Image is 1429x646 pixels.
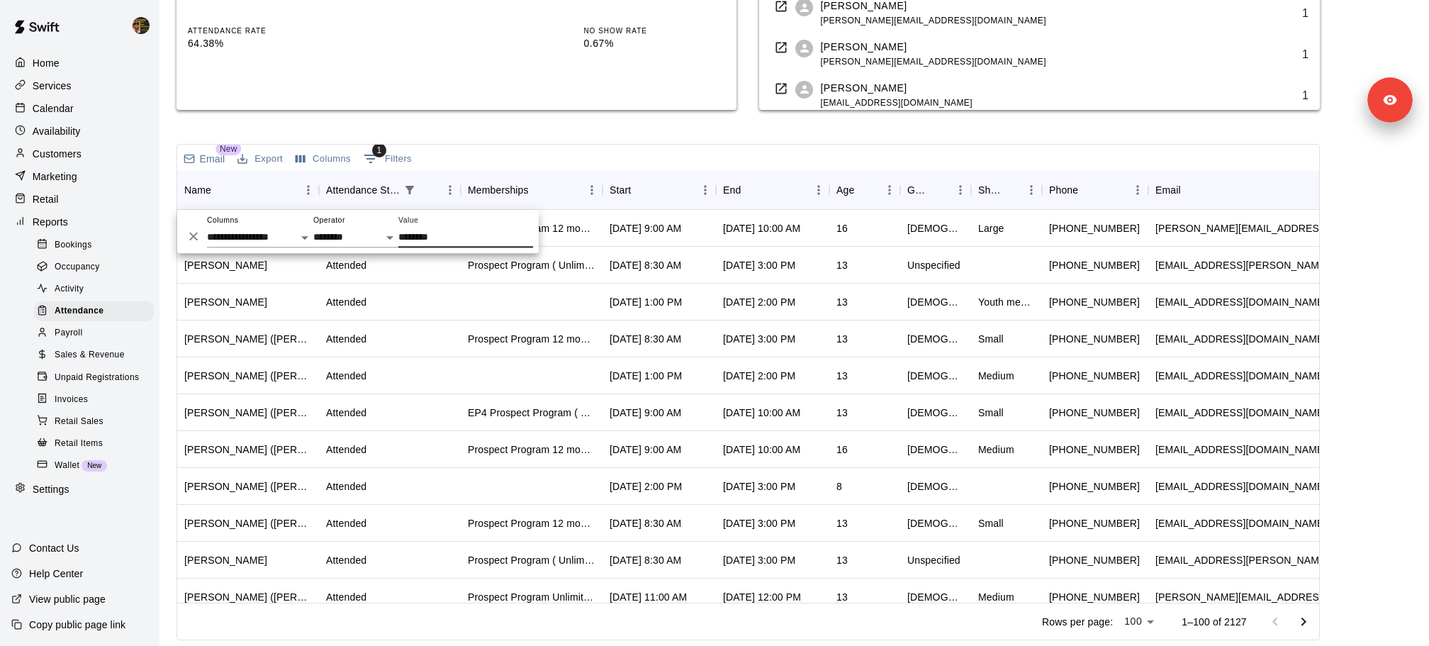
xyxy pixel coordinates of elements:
a: Customers [11,143,148,165]
div: Aug 20, 2025, 9:00 AM [610,442,681,457]
div: Aug 19, 2025, 10:00 AM [723,221,800,235]
div: +19173311638 [1049,221,1140,235]
div: Francisco Gracesqui [130,11,159,40]
span: Retail Sales [55,415,103,429]
div: Aug 20, 2025, 11:00 AM [610,590,687,604]
div: Julian Palmer (Julienne Kim) [184,406,312,420]
a: Payroll [34,323,159,345]
p: Marketing [33,169,77,184]
div: Occupancy [34,257,154,277]
div: 13 [836,553,848,567]
div: +19175668661 [1049,590,1140,604]
a: WalletNew [34,455,159,477]
div: Aug 19, 2025, 8:30 AM [610,332,681,346]
button: Menu [950,179,971,201]
button: Sort [1181,180,1201,200]
div: Retail Items [34,434,154,454]
button: Select columns [292,148,354,170]
p: Settings [33,482,69,496]
div: hatuey.abreu@gmail.com [1155,258,1354,272]
div: Unspecified [907,258,960,272]
p: Customers [33,147,82,161]
a: Attendance [34,301,159,323]
div: +13472772092 [1049,553,1140,567]
button: Menu [879,179,900,201]
div: Male [907,590,964,604]
div: Aug 20, 2025, 3:00 PM [723,516,795,530]
button: Sort [529,180,549,200]
p: 0.67% [583,36,725,51]
div: Aug 20, 2025, 2:00 PM [610,479,682,494]
div: Male [907,221,964,235]
div: Aug 19, 2025, 2:00 PM [723,295,795,309]
a: Services [11,75,148,96]
div: Aug 19, 2025, 3:00 PM [723,258,795,272]
div: Aug 25, 2025, 1:00 PM [610,369,682,383]
p: Retail [33,192,59,206]
div: Retail [11,189,148,210]
div: Sales & Revenue [34,345,154,365]
span: New [215,143,241,155]
div: Start [610,170,631,210]
button: Menu [1021,179,1042,201]
div: salmes13@aol.com [1155,332,1326,346]
div: Availability [11,121,148,142]
span: [PERSON_NAME][EMAIL_ADDRESS][DOMAIN_NAME] [820,16,1046,26]
div: End [716,170,829,210]
div: camba.romanm@gmail.com [1155,221,1354,235]
p: View public page [29,592,106,606]
div: Start [603,170,716,210]
div: matthew.starensier@gmail.com [1155,590,1354,604]
span: Attendance [55,304,103,318]
div: 13 [836,332,848,346]
div: Luis Lozada [184,295,267,309]
div: +13473260044 [1049,442,1140,457]
span: [PERSON_NAME][EMAIL_ADDRESS][DOMAIN_NAME] [820,57,1046,67]
div: Medium [978,590,1014,604]
div: Aug 19, 2025, 8:30 AM [610,258,681,272]
div: Show filters [177,210,539,253]
p: 1–100 of 2127 [1182,615,1246,629]
div: 13 [836,516,848,530]
div: Small [978,516,1004,530]
a: Sales & Revenue [34,345,159,367]
div: End [723,170,741,210]
div: Retail Sales [34,412,154,432]
div: Shirt Size [978,170,1001,210]
div: Name [177,170,319,210]
div: Aug 25, 2025, 2:00 PM [723,369,795,383]
div: Aug 20, 2025, 10:00 AM [723,442,800,457]
button: Delete [183,225,204,247]
div: Aug 20, 2025, 8:30 AM [610,553,681,567]
div: Gianiel Galarza (Stephanie Galarza) [184,369,312,383]
div: Angelo Messina (Salvatore Messina) [184,516,312,530]
div: Aug 19, 2025, 3:00 PM [723,332,795,346]
div: 1 [1302,48,1308,61]
div: Prospect Program 12 month commitment [468,442,595,457]
a: Activity [34,279,159,301]
div: Attendance [34,301,154,321]
p: Help Center [29,567,83,581]
div: Calendar [11,98,148,119]
a: Retail Items [34,433,159,455]
div: Prospect Program ( Unlimited ) [468,258,595,272]
div: Male [907,479,964,494]
div: Small [978,332,1004,346]
span: [EMAIL_ADDRESS][DOMAIN_NAME] [820,98,973,108]
div: 16 [836,442,848,457]
div: Male [907,406,964,420]
p: Copy public page link [29,618,125,632]
div: Gender [900,170,971,210]
a: Reports [11,211,148,233]
button: Sort [631,180,651,200]
button: Sort [1078,180,1098,200]
span: 1 [372,143,386,157]
div: Activity [34,279,154,299]
div: Attended [326,553,366,567]
div: Hatuey Abreu [184,553,267,567]
p: Rows per page: [1042,615,1113,629]
div: 13 [836,369,848,383]
span: Retail Items [55,437,103,451]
